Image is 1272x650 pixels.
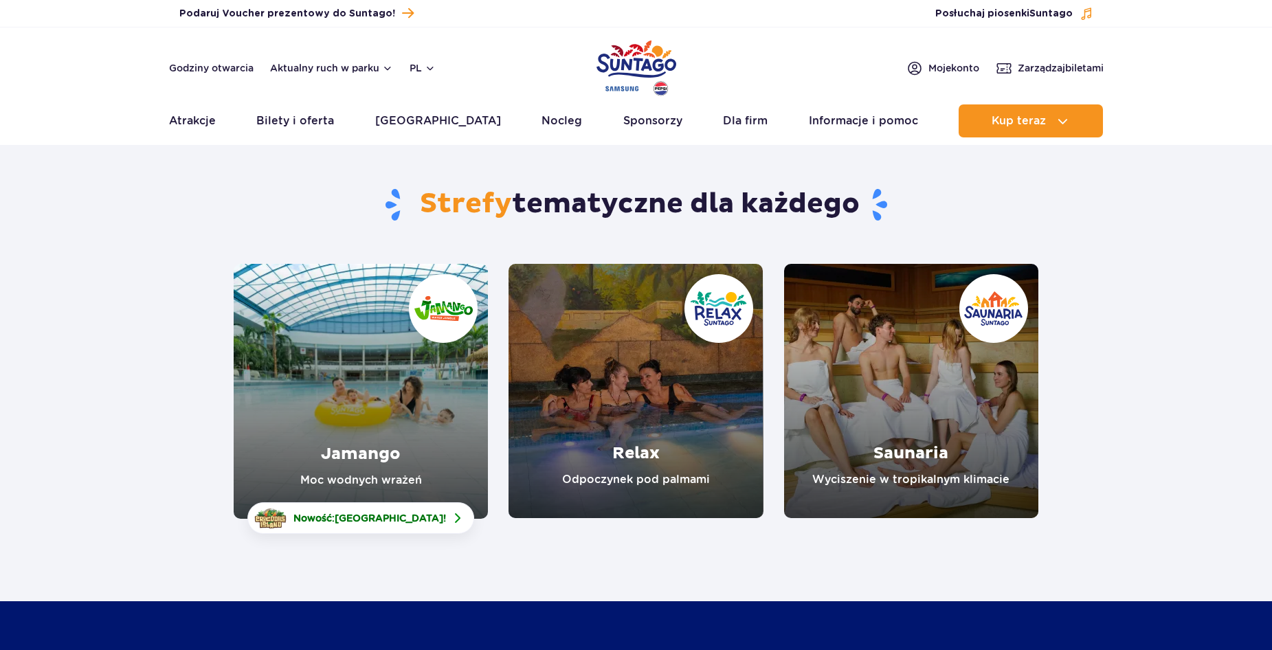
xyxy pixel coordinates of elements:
[996,60,1104,76] a: Zarządzajbiletami
[809,104,918,137] a: Informacje i pomoc
[169,61,254,75] a: Godziny otwarcia
[784,264,1038,518] a: Saunaria
[410,61,436,75] button: pl
[723,104,768,137] a: Dla firm
[596,34,676,98] a: Park of Poland
[542,104,582,137] a: Nocleg
[420,187,512,221] span: Strefy
[928,61,979,75] span: Moje konto
[1018,61,1104,75] span: Zarządzaj biletami
[256,104,334,137] a: Bilety i oferta
[247,502,474,534] a: Nowość:[GEOGRAPHIC_DATA]!
[992,115,1046,127] span: Kup teraz
[509,264,763,518] a: Relax
[234,187,1038,223] h1: tematyczne dla każdego
[623,104,682,137] a: Sponsorzy
[293,511,446,525] span: Nowość: !
[906,60,979,76] a: Mojekonto
[375,104,501,137] a: [GEOGRAPHIC_DATA]
[959,104,1103,137] button: Kup teraz
[169,104,216,137] a: Atrakcje
[179,7,395,21] span: Podaruj Voucher prezentowy do Suntago!
[935,7,1073,21] span: Posłuchaj piosenki
[270,63,393,74] button: Aktualny ruch w parku
[234,264,488,519] a: Jamango
[935,7,1093,21] button: Posłuchaj piosenkiSuntago
[1029,9,1073,19] span: Suntago
[179,4,414,23] a: Podaruj Voucher prezentowy do Suntago!
[335,513,443,524] span: [GEOGRAPHIC_DATA]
